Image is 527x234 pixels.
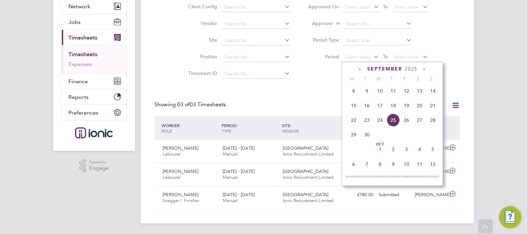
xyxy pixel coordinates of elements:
span: Finance [69,78,88,85]
span: 9 [361,84,374,98]
input: Search for... [222,2,290,12]
span: Labourer [163,174,181,180]
input: Search for... [222,36,290,45]
span: 03 Timesheets [178,101,226,108]
span: Preferences [69,109,99,116]
span: 12 [427,158,440,171]
span: Manual [223,198,238,203]
div: [PERSON_NAME] [412,189,448,201]
span: 21 [427,99,440,112]
span: ROLE [162,128,172,134]
span: [PERSON_NAME] [163,192,199,198]
label: Approved On [308,3,339,10]
span: Engage [89,165,109,171]
span: 19 [427,172,440,185]
span: Snagger / Finisher [163,198,199,203]
span: 6 [347,158,361,171]
div: PERIOD [220,119,280,137]
span: [PERSON_NAME] [163,168,199,174]
span: 18 [387,99,400,112]
span: 10 [374,84,387,98]
div: SITE [280,119,340,137]
span: T [385,76,398,82]
span: 2025 [405,66,418,72]
a: Go to home page [61,127,127,139]
span: 3 [400,143,413,156]
button: Jobs [62,14,126,30]
span: 11 [413,158,427,171]
label: Submitted [408,102,445,109]
a: Powered byEngage [79,159,109,173]
span: T [359,76,372,82]
span: 03 of [178,101,190,108]
span: 1 [374,143,387,156]
span: S [412,76,425,82]
span: Select date [394,4,419,10]
span: 17 [374,99,387,112]
span: 13 [347,172,361,185]
span: 27 [413,114,427,127]
span: 24 [374,114,387,127]
span: 29 [347,128,361,141]
img: ionic-logo-retina.png [75,127,113,139]
button: Reports [62,89,126,105]
span: Labourer [163,151,181,157]
span: Jobs [69,19,81,25]
div: £780.00 [340,189,376,201]
span: 8 [374,158,387,171]
div: Timesheets [62,45,126,73]
a: Expenses [69,61,92,67]
span: 9 [387,158,400,171]
span: Network [69,3,91,10]
span: 14 [361,172,374,185]
span: [DATE] - [DATE] [223,145,255,151]
span: Ionic Recruitment Limited [283,151,334,157]
span: Timesheets [69,34,98,41]
span: Select date [394,54,419,60]
span: Manual [223,174,238,180]
span: 7 [361,158,374,171]
span: 30 [361,128,374,141]
label: Period [308,53,339,60]
label: Site [186,37,217,43]
span: 18 [413,172,427,185]
span: Manual [223,151,238,157]
span: M [346,76,359,82]
span: 15 [374,172,387,185]
input: Search for... [222,69,290,79]
input: Search for... [222,52,290,62]
span: 23 [361,114,374,127]
span: Ionic Recruitment Limited [283,174,334,180]
span: [DATE] - [DATE] [223,192,255,198]
span: 10 [400,158,413,171]
span: VENDOR [282,128,299,134]
span: / [180,123,181,128]
span: Powered by [89,159,109,165]
span: Select date [345,4,370,10]
input: Search for... [344,19,412,29]
a: Timesheets [69,51,98,58]
label: Approver [302,20,333,27]
div: Showing [155,101,228,108]
span: 22 [347,114,361,127]
span: 15 [347,99,361,112]
span: To [381,52,390,61]
span: 17 [400,172,413,185]
input: Search for... [222,19,290,29]
div: £744.00 [340,143,376,154]
span: 2 [387,143,400,156]
span: 13 [413,84,427,98]
span: [GEOGRAPHIC_DATA] [283,168,328,174]
label: Vendor [186,20,217,26]
span: 14 [427,84,440,98]
span: 19 [400,99,413,112]
span: W [372,76,385,82]
label: Position [186,53,217,60]
span: 8 [347,84,361,98]
span: [DATE] - [DATE] [223,168,255,174]
span: [GEOGRAPHIC_DATA] [283,192,328,198]
label: Timesheet ID [186,70,217,76]
span: / [237,123,238,128]
button: Engage Resource Center [499,206,521,228]
span: Ionic Recruitment Limited [283,198,334,203]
